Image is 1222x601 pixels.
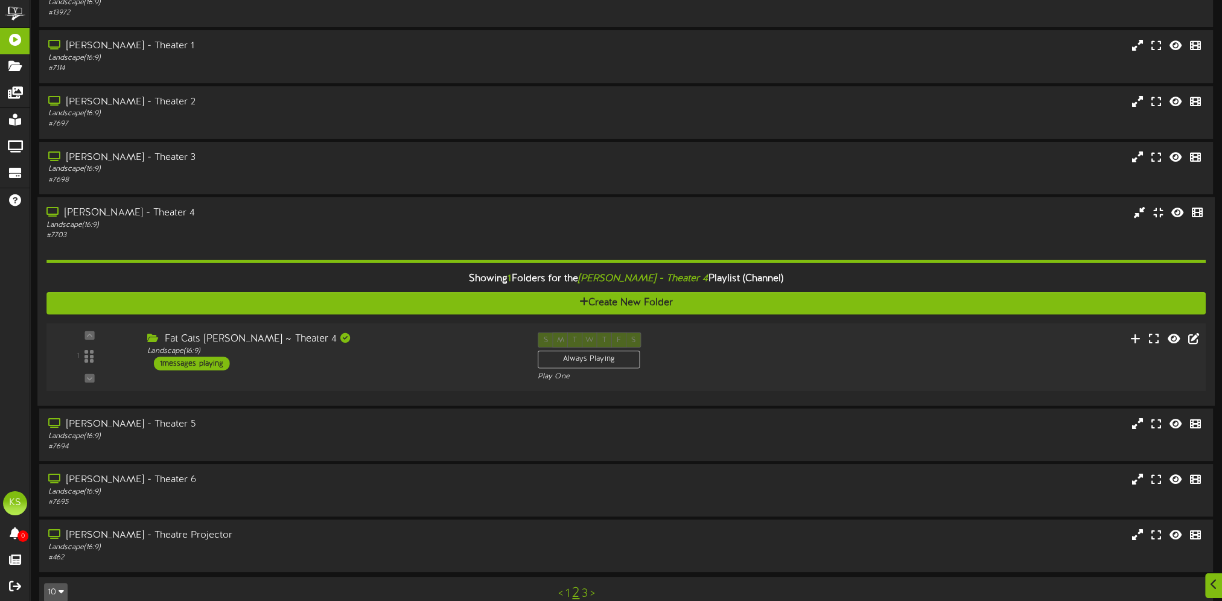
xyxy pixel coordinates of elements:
div: [PERSON_NAME] - Theater 6 [48,473,519,487]
i: [PERSON_NAME] - Theater 4 [578,273,708,284]
div: Play One [538,371,812,381]
div: # 462 [48,553,519,563]
div: # 7695 [48,497,519,507]
a: 1 [565,587,570,600]
div: Landscape ( 16:9 ) [48,487,519,497]
div: # 7694 [48,442,519,452]
a: > [590,587,595,600]
div: [PERSON_NAME] - Theater 5 [48,418,519,431]
div: [PERSON_NAME] - Theater 2 [48,95,519,109]
div: [PERSON_NAME] - Theater 3 [48,151,519,165]
div: 1 messages playing [154,357,230,370]
a: 2 [572,585,579,601]
div: KS [3,491,27,515]
div: Landscape ( 16:9 ) [48,431,519,442]
a: 3 [582,587,588,600]
div: # 13972 [48,8,519,18]
div: [PERSON_NAME] - Theater 4 [46,206,519,220]
div: # 7697 [48,119,519,129]
div: Showing Folders for the Playlist (Channel) [37,266,1215,292]
div: Landscape ( 16:9 ) [46,220,519,230]
span: 0 [18,530,28,542]
div: [PERSON_NAME] - Theater 1 [48,39,519,53]
div: Fat Cats [PERSON_NAME] ~ Theater 4 [147,332,519,346]
div: [PERSON_NAME] - Theatre Projector [48,529,519,542]
div: # 7114 [48,63,519,74]
div: # 7703 [46,230,519,240]
div: Landscape ( 16:9 ) [48,542,519,553]
div: # 7698 [48,175,519,185]
div: Landscape ( 16:9 ) [147,346,519,356]
a: < [558,587,563,600]
button: Create New Folder [46,292,1206,314]
div: Always Playing [538,351,640,369]
div: Landscape ( 16:9 ) [48,53,519,63]
div: Landscape ( 16:9 ) [48,164,519,174]
div: Landscape ( 16:9 ) [48,109,519,119]
span: 1 [508,273,511,284]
